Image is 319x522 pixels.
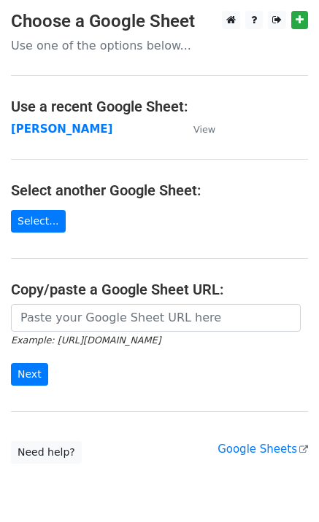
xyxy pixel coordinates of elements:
input: Paste your Google Sheet URL here [11,304,301,332]
small: View [193,124,215,135]
h3: Choose a Google Sheet [11,11,308,32]
a: View [179,122,215,136]
h4: Select another Google Sheet: [11,182,308,199]
input: Next [11,363,48,386]
p: Use one of the options below... [11,38,308,53]
a: Need help? [11,441,82,464]
h4: Use a recent Google Sheet: [11,98,308,115]
h4: Copy/paste a Google Sheet URL: [11,281,308,298]
a: Google Sheets [218,443,308,456]
a: Select... [11,210,66,233]
a: [PERSON_NAME] [11,122,112,136]
small: Example: [URL][DOMAIN_NAME] [11,335,161,346]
